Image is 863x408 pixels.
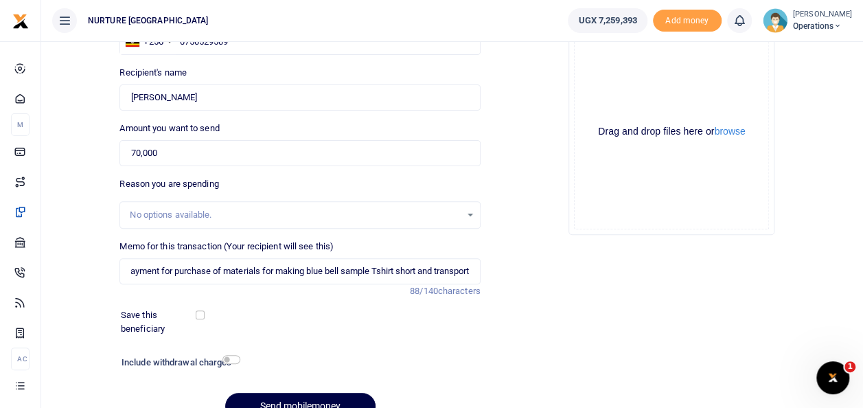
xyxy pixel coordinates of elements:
[119,258,480,284] input: Enter extra information
[11,348,30,370] li: Ac
[793,20,852,32] span: Operations
[82,14,214,27] span: NURTURE [GEOGRAPHIC_DATA]
[12,13,29,30] img: logo-small
[653,10,722,32] span: Add money
[793,9,852,21] small: [PERSON_NAME]
[844,361,855,372] span: 1
[575,125,768,138] div: Drag and drop files here or
[763,8,852,33] a: profile-user [PERSON_NAME] Operations
[130,208,460,222] div: No options available.
[119,122,219,135] label: Amount you want to send
[578,14,636,27] span: UGX 7,259,393
[119,66,187,80] label: Recipient's name
[11,113,30,136] li: M
[119,177,218,191] label: Reason you are spending
[714,126,745,136] button: browse
[119,84,480,111] input: MTN & Airtel numbers are validated
[653,14,722,25] a: Add money
[653,10,722,32] li: Toup your wallet
[121,308,198,335] label: Save this beneficiary
[568,8,647,33] a: UGX 7,259,393
[119,140,480,166] input: UGX
[438,286,481,296] span: characters
[562,8,652,33] li: Wallet ballance
[816,361,849,394] iframe: Intercom live chat
[119,240,334,253] label: Memo for this transaction (Your recipient will see this)
[568,29,774,235] div: File Uploader
[410,286,438,296] span: 88/140
[12,15,29,25] a: logo-small logo-large logo-large
[122,357,234,368] h6: Include withdrawal charges
[763,8,787,33] img: profile-user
